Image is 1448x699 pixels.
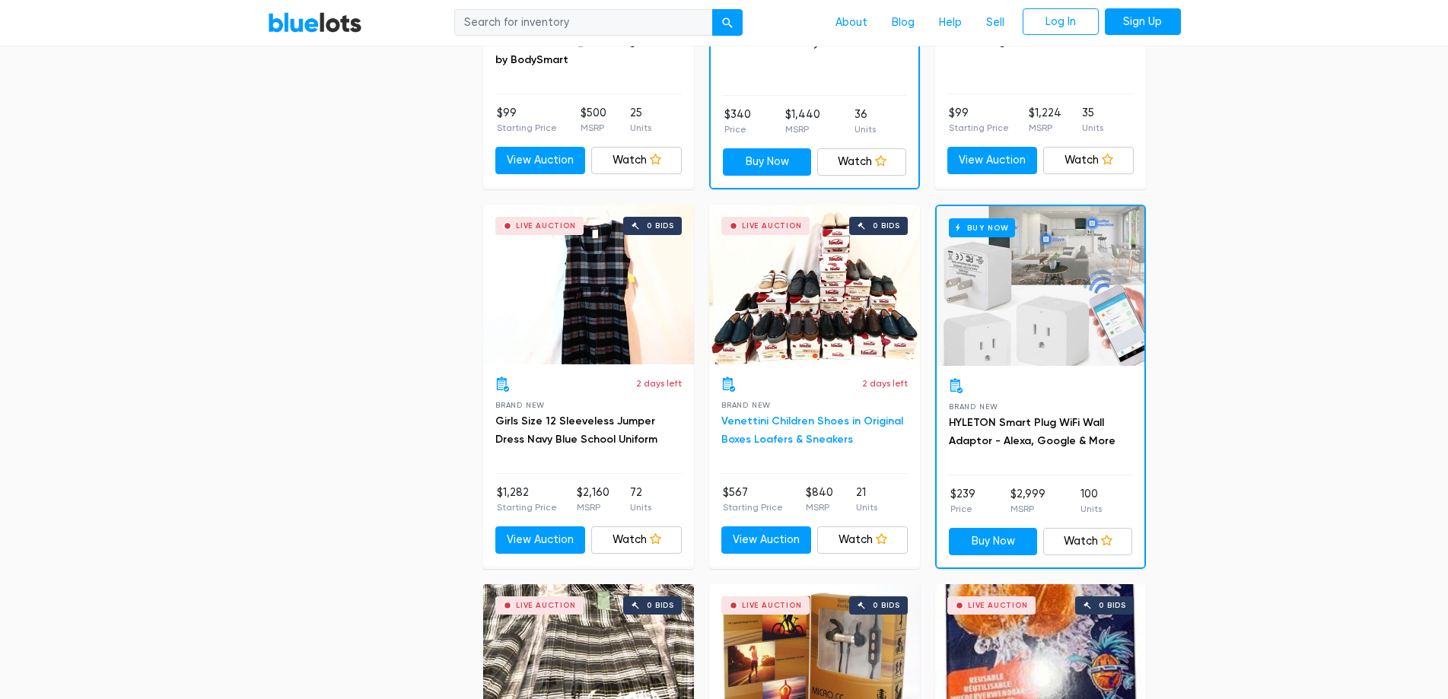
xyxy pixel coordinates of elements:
[862,377,908,390] p: 2 days left
[947,147,1038,174] a: View Auction
[724,106,751,137] li: $340
[785,106,820,137] li: $1,440
[636,377,682,390] p: 2 days left
[497,485,557,515] li: $1,282
[577,485,609,515] li: $2,160
[1099,602,1126,609] div: 0 bids
[1105,8,1181,36] a: Sign Up
[647,602,674,609] div: 0 bids
[823,8,880,37] a: About
[581,121,606,135] p: MSRP
[1029,105,1061,135] li: $1,224
[723,148,812,176] a: Buy Now
[516,602,576,609] div: Live Auction
[1010,502,1045,516] p: MSRP
[854,106,876,137] li: 36
[950,502,975,516] p: Price
[630,105,651,135] li: 25
[454,9,713,37] input: Search for inventory
[721,526,812,554] a: View Auction
[577,500,609,514] p: MSRP
[742,602,802,609] div: Live Auction
[709,205,920,364] a: Live Auction 0 bids
[785,122,820,136] p: MSRP
[806,485,833,515] li: $840
[1080,502,1102,516] p: Units
[647,222,674,230] div: 0 bids
[873,222,900,230] div: 0 bids
[817,526,908,554] a: Watch
[724,122,751,136] p: Price
[856,485,877,515] li: 21
[495,526,586,554] a: View Auction
[873,602,900,609] div: 0 bids
[630,500,651,514] p: Units
[630,121,651,135] p: Units
[1080,486,1102,516] li: 100
[483,205,694,364] a: Live Auction 0 bids
[937,206,1144,366] a: Buy Now
[1029,121,1061,135] p: MSRP
[1023,8,1099,36] a: Log In
[817,148,906,176] a: Watch
[927,8,974,37] a: Help
[854,122,876,136] p: Units
[591,526,682,554] a: Watch
[949,416,1115,447] a: HYLETON Smart Plug WiFi Wall Adaptor - Alexa, Google & More
[1010,486,1045,516] li: $2,999
[516,222,576,230] div: Live Auction
[974,8,1017,37] a: Sell
[949,218,1015,237] h6: Buy Now
[949,121,1009,135] p: Starting Price
[1082,105,1103,135] li: 35
[721,415,903,446] a: Venettini Children Shoes in Original Boxes Loafers & Sneakers
[742,222,802,230] div: Live Auction
[949,402,998,411] span: Brand New
[950,486,975,516] li: $239
[497,105,557,135] li: $99
[1043,528,1132,555] a: Watch
[806,500,833,514] p: MSRP
[856,500,877,514] p: Units
[949,105,1009,135] li: $99
[949,528,1038,555] a: Buy Now
[495,415,657,446] a: Girls Size 12 Sleeveless Jumper Dress Navy Blue School Uniform
[880,8,927,37] a: Blog
[497,500,557,514] p: Starting Price
[723,500,783,514] p: Starting Price
[495,401,545,409] span: Brand New
[968,602,1028,609] div: Live Auction
[495,147,586,174] a: View Auction
[630,485,651,515] li: 72
[497,121,557,135] p: Starting Price
[591,147,682,174] a: Watch
[723,485,783,515] li: $567
[1043,147,1134,174] a: Watch
[581,105,606,135] li: $500
[1082,121,1103,135] p: Units
[268,11,362,33] a: BlueLots
[721,401,771,409] span: Brand New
